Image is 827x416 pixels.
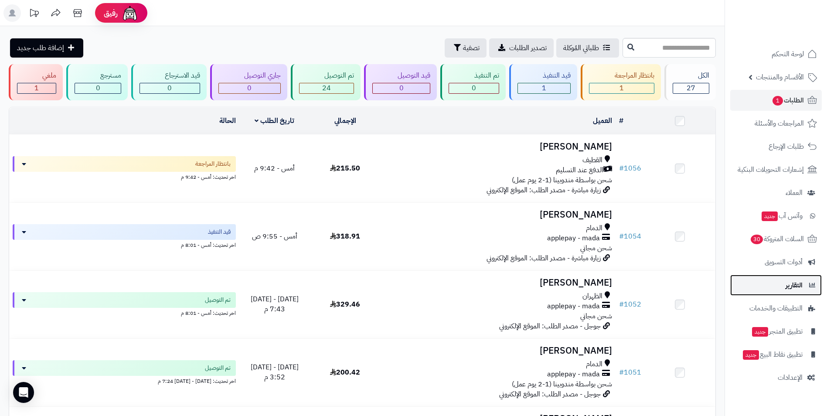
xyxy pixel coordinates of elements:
[208,228,231,236] span: قيد التنفيذ
[373,83,430,93] div: 0
[23,4,45,24] a: تحديثات المنصة
[384,210,612,220] h3: [PERSON_NAME]
[299,83,354,93] div: 24
[218,71,280,81] div: جاري التوصيل
[619,116,623,126] a: #
[384,278,612,288] h3: [PERSON_NAME]
[589,83,653,93] div: 1
[619,163,624,174] span: #
[619,367,641,378] a: #1051
[330,163,360,174] span: 215.50
[778,372,803,384] span: الإعدادات
[663,64,718,100] a: الكل27
[619,231,624,242] span: #
[13,240,236,249] div: اخر تحديث: أمس - 8:01 م
[772,94,804,106] span: الطلبات
[582,291,602,301] span: الظهران
[749,302,803,314] span: التطبيقات والخدمات
[247,83,252,93] span: 0
[586,359,602,369] span: الدمام
[786,279,803,291] span: التقارير
[129,64,208,100] a: قيد الاسترجاع 0
[768,20,819,39] img: logo-2.png
[463,43,480,53] span: تصفية
[251,362,299,382] span: [DATE] - [DATE] 3:52 م
[619,367,624,378] span: #
[547,233,600,243] span: applepay - mada
[751,325,803,338] span: تطبيق المتجر
[449,71,499,81] div: تم التنفيذ
[563,43,599,53] span: طلباتي المُوكلة
[762,211,778,221] span: جديد
[730,90,822,111] a: الطلبات1
[330,299,360,310] span: 329.46
[752,327,768,337] span: جديد
[330,367,360,378] span: 200.42
[384,142,612,152] h3: [PERSON_NAME]
[542,83,546,93] span: 1
[10,38,83,58] a: إضافة طلب جديد
[140,83,200,93] div: 0
[487,185,601,195] span: زيارة مباشرة - مصدر الطلب: الموقع الإلكتروني
[580,243,612,253] span: شحن مجاني
[589,71,654,81] div: بانتظار المراجعة
[17,83,56,93] div: 1
[518,83,570,93] div: 1
[34,83,39,93] span: 1
[205,364,231,372] span: تم التوصيل
[579,64,662,100] a: بانتظار المراجعة 1
[547,301,600,311] span: applepay - mada
[372,71,430,81] div: قيد التوصيل
[730,182,822,203] a: العملاء
[13,376,236,385] div: اخر تحديث: [DATE] - [DATE] 7:24 م
[17,71,56,81] div: ملغي
[499,321,601,331] span: جوجل - مصدر الطلب: الموقع الإلكتروني
[299,71,354,81] div: تم التوصيل
[772,48,804,60] span: لوحة التحكم
[773,96,783,106] span: 1
[512,379,612,389] span: شحن بواسطة مندوبينا (1-2 يوم عمل)
[509,43,547,53] span: تصدير الطلبات
[384,346,612,356] h3: [PERSON_NAME]
[489,38,554,58] a: تصدير الطلبات
[769,140,804,153] span: طلبات الإرجاع
[362,64,439,100] a: قيد التوصيل 0
[7,64,65,100] a: ملغي 1
[208,64,289,100] a: جاري التوصيل 0
[205,296,231,304] span: تم التوصيل
[619,299,641,310] a: #1052
[219,83,280,93] div: 0
[730,136,822,157] a: طلبات الإرجاع
[499,389,601,399] span: جوجل - مصدر الطلب: الموقع الإلكتروني
[761,210,803,222] span: وآتس آب
[742,348,803,361] span: تطبيق نقاط البيع
[472,83,476,93] span: 0
[730,44,822,65] a: لوحة التحكم
[619,231,641,242] a: #1054
[13,172,236,181] div: اخر تحديث: أمس - 9:42 م
[556,38,619,58] a: طلباتي المُوكلة
[751,235,763,244] span: 30
[580,311,612,321] span: شحن مجاني
[289,64,362,100] a: تم التوصيل 24
[219,116,236,126] a: الحالة
[487,253,601,263] span: زيارة مباشرة - مصدر الطلب: الموقع الإلكتروني
[743,350,759,360] span: جديد
[251,294,299,314] span: [DATE] - [DATE] 7:43 م
[75,71,121,81] div: مسترجع
[330,231,360,242] span: 318.91
[517,71,571,81] div: قيد التنفيذ
[13,382,34,403] div: Open Intercom Messenger
[730,367,822,388] a: الإعدادات
[65,64,129,100] a: مسترجع 0
[254,163,295,174] span: أمس - 9:42 م
[730,321,822,342] a: تطبيق المتجرجديد
[730,252,822,273] a: أدوات التسويق
[755,117,804,130] span: المراجعات والأسئلة
[507,64,579,100] a: قيد التنفيذ 1
[730,298,822,319] a: التطبيقات والخدمات
[756,71,804,83] span: الأقسام والمنتجات
[104,8,118,18] span: رفيق
[730,159,822,180] a: إشعارات التحويلات البنكية
[140,71,200,81] div: قيد الاسترجاع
